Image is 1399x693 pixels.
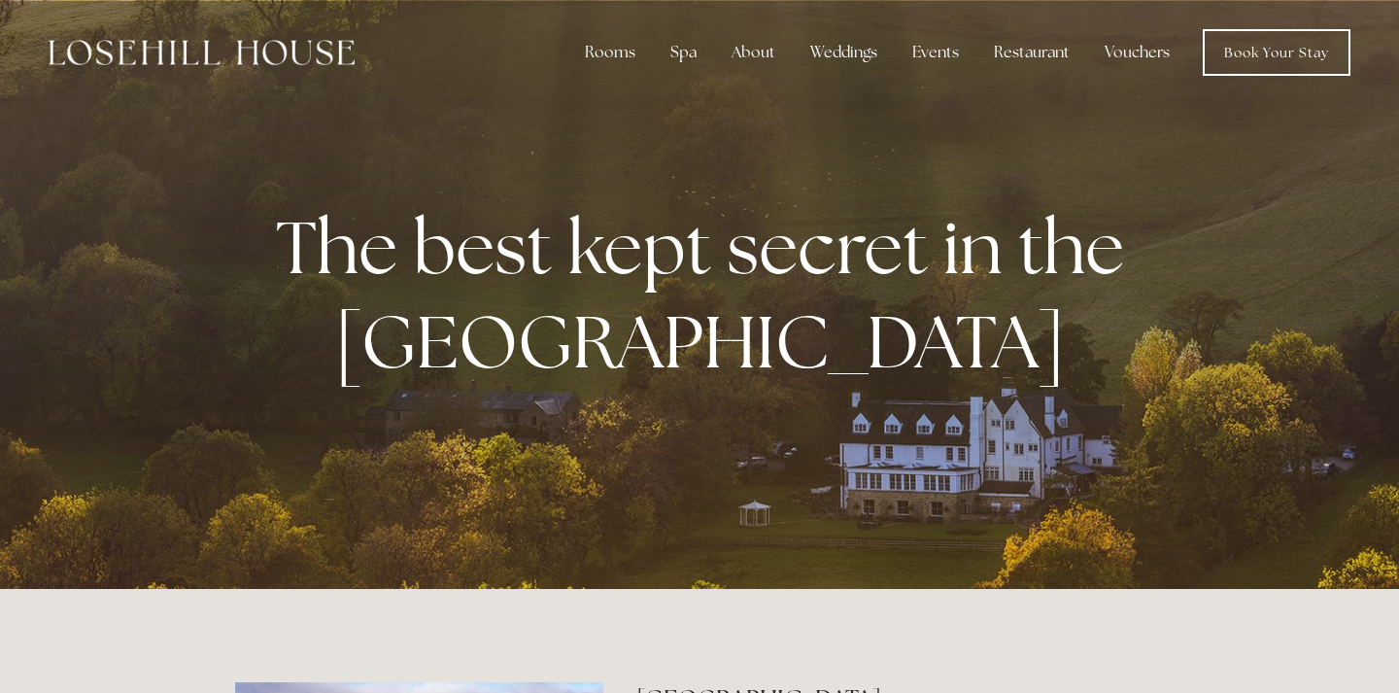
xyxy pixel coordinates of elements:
img: Losehill House [49,40,355,65]
a: Vouchers [1089,33,1185,72]
strong: The best kept secret in the [GEOGRAPHIC_DATA] [276,199,1140,390]
div: Rooms [569,33,651,72]
div: Spa [655,33,712,72]
div: Weddings [795,33,893,72]
div: About [716,33,791,72]
div: Restaurant [978,33,1085,72]
a: Book Your Stay [1203,29,1350,76]
div: Events [897,33,974,72]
